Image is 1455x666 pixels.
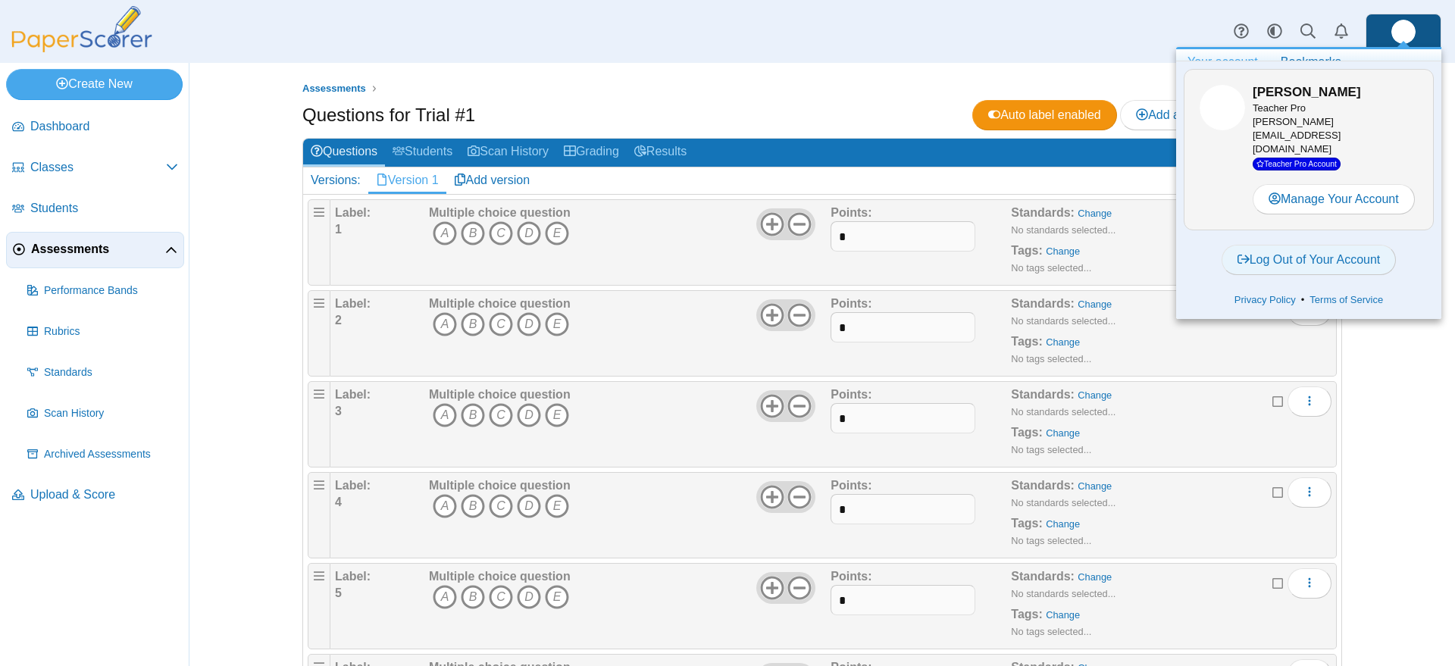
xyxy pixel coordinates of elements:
[545,494,569,518] i: E
[1136,108,1229,121] span: Add a question
[429,479,571,492] b: Multiple choice question
[461,312,485,336] i: B
[1391,20,1416,44] img: ps.8EHCIG3N8Vt7GEG8
[627,139,694,167] a: Results
[335,405,342,417] b: 3
[517,221,541,245] i: D
[1011,570,1075,583] b: Standards:
[545,221,569,245] i: E
[44,447,178,462] span: Archived Assessments
[1253,83,1418,102] h3: [PERSON_NAME]
[308,472,330,558] div: Drag handle
[1366,14,1441,50] a: ps.8EHCIG3N8Vt7GEG8
[1011,535,1091,546] small: No tags selected...
[44,283,178,299] span: Performance Bands
[1011,497,1115,508] small: No standards selected...
[335,388,371,401] b: Label:
[489,585,513,609] i: C
[489,221,513,245] i: C
[1011,297,1075,310] b: Standards:
[44,324,178,339] span: Rubrics
[1304,292,1388,308] a: Terms of Service
[831,206,871,219] b: Points:
[831,479,871,492] b: Points:
[1200,85,1245,130] span: Scott Richardson
[545,585,569,609] i: E
[1288,568,1331,599] button: More options
[1011,608,1042,621] b: Tags:
[1046,336,1080,348] a: Change
[1200,85,1245,130] img: ps.8EHCIG3N8Vt7GEG8
[1011,388,1075,401] b: Standards:
[460,139,556,167] a: Scan History
[489,403,513,427] i: C
[30,486,178,503] span: Upload & Score
[831,570,871,583] b: Points:
[1011,206,1075,219] b: Standards:
[1229,292,1301,308] a: Privacy Policy
[545,312,569,336] i: E
[1222,245,1397,275] a: Log Out of Your Account
[1253,102,1306,114] span: Teacher Pro
[303,139,385,167] a: Questions
[299,80,370,98] a: Assessments
[433,312,457,336] i: A
[308,381,330,467] div: Drag handle
[461,221,485,245] i: B
[429,297,571,310] b: Multiple choice question
[6,477,184,514] a: Upload & Score
[6,191,184,227] a: Students
[433,494,457,518] i: A
[335,586,342,599] b: 5
[1011,626,1091,637] small: No tags selected...
[368,167,446,193] a: Version 1
[1011,244,1042,257] b: Tags:
[21,355,184,391] a: Standards
[1269,49,1353,75] a: Bookmarks
[21,436,184,473] a: Archived Assessments
[433,585,457,609] i: A
[335,223,342,236] b: 1
[6,232,184,268] a: Assessments
[1325,15,1358,48] a: Alerts
[6,150,184,186] a: Classes
[1078,208,1112,219] a: Change
[831,297,871,310] b: Points:
[517,403,541,427] i: D
[517,312,541,336] i: D
[44,365,178,380] span: Standards
[1288,477,1331,508] button: More options
[335,496,342,508] b: 4
[1078,480,1112,492] a: Change
[1011,262,1091,274] small: No tags selected...
[30,118,178,135] span: Dashboard
[335,570,371,583] b: Label:
[1120,100,1245,130] a: Add a question
[461,494,485,518] i: B
[6,109,184,145] a: Dashboard
[302,102,475,128] h1: Questions for Trial #1
[21,314,184,350] a: Rubrics
[489,494,513,518] i: C
[988,108,1101,121] span: Auto label enabled
[6,6,158,52] img: PaperScorer
[1011,406,1115,417] small: No standards selected...
[1288,386,1331,417] button: More options
[1253,102,1418,170] div: [PERSON_NAME][EMAIL_ADDRESS][DOMAIN_NAME]
[1011,517,1042,530] b: Tags:
[335,206,371,219] b: Label:
[1011,335,1042,348] b: Tags:
[556,139,627,167] a: Grading
[545,403,569,427] i: E
[21,396,184,432] a: Scan History
[972,100,1117,130] a: Auto label enabled
[433,403,457,427] i: A
[6,42,158,55] a: PaperScorer
[1011,353,1091,364] small: No tags selected...
[1391,20,1416,44] span: Scott Richardson
[429,570,571,583] b: Multiple choice question
[1176,49,1269,75] a: Your account
[517,585,541,609] i: D
[1046,609,1080,621] a: Change
[308,199,330,286] div: Drag handle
